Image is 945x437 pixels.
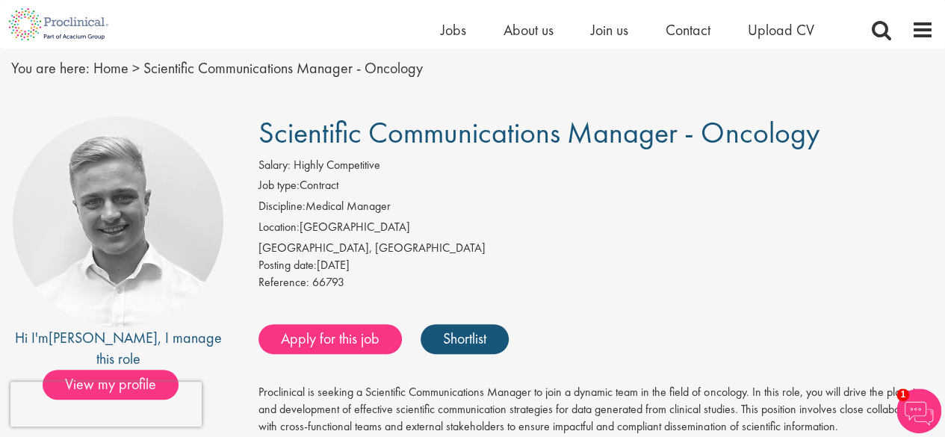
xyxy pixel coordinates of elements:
[258,114,819,152] span: Scientific Communications Manager - Oncology
[43,370,179,400] span: View my profile
[896,388,941,433] img: Chatbot
[258,240,934,257] div: [GEOGRAPHIC_DATA], [GEOGRAPHIC_DATA]
[132,58,140,78] span: >
[294,157,380,173] span: Highly Competitive
[258,198,306,215] label: Discipline:
[748,20,814,40] a: Upload CV
[666,20,710,40] a: Contact
[258,219,934,240] li: [GEOGRAPHIC_DATA]
[312,274,344,290] span: 66793
[49,328,158,347] a: [PERSON_NAME]
[441,20,466,40] a: Jobs
[504,20,554,40] a: About us
[11,58,90,78] span: You are here:
[258,177,300,194] label: Job type:
[591,20,628,40] a: Join us
[93,58,128,78] a: breadcrumb link
[258,324,402,354] a: Apply for this job
[896,388,909,401] span: 1
[258,219,300,236] label: Location:
[11,327,225,370] div: Hi I'm , I manage this role
[258,384,934,436] p: Proclinical is seeking a Scientific Communications Manager to join a dynamic team in the field of...
[10,382,202,427] iframe: reCAPTCHA
[13,117,223,327] img: imeage of recruiter Joshua Bye
[258,257,317,273] span: Posting date:
[258,257,934,274] div: [DATE]
[258,157,291,174] label: Salary:
[421,324,509,354] a: Shortlist
[258,198,934,219] li: Medical Manager
[258,177,934,198] li: Contract
[43,373,193,392] a: View my profile
[143,58,423,78] span: Scientific Communications Manager - Oncology
[258,274,309,291] label: Reference:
